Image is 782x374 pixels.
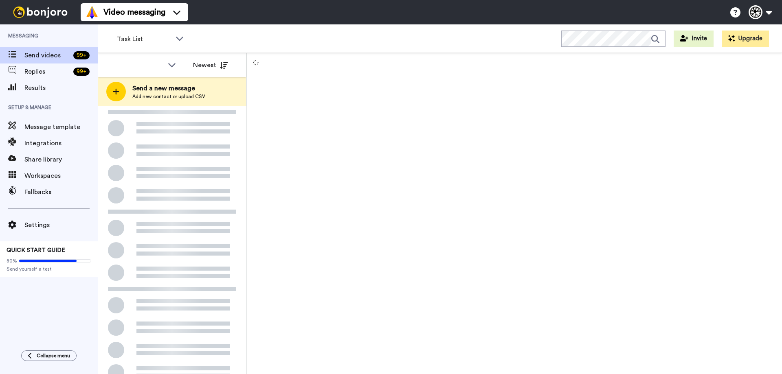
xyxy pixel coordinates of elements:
[24,67,70,77] span: Replies
[24,50,70,60] span: Send videos
[24,171,98,181] span: Workspaces
[86,6,99,19] img: vm-color.svg
[7,266,91,272] span: Send yourself a test
[24,138,98,148] span: Integrations
[103,7,165,18] span: Video messaging
[132,93,205,100] span: Add new contact or upload CSV
[24,155,98,164] span: Share library
[24,187,98,197] span: Fallbacks
[7,258,17,264] span: 80%
[21,350,77,361] button: Collapse menu
[24,122,98,132] span: Message template
[10,7,71,18] img: bj-logo-header-white.svg
[187,57,234,73] button: Newest
[73,51,90,59] div: 99 +
[37,352,70,359] span: Collapse menu
[24,220,98,230] span: Settings
[674,31,714,47] button: Invite
[24,83,98,93] span: Results
[722,31,769,47] button: Upgrade
[7,247,65,253] span: QUICK START GUIDE
[117,34,171,44] span: Task List
[73,68,90,76] div: 99 +
[132,83,205,93] span: Send a new message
